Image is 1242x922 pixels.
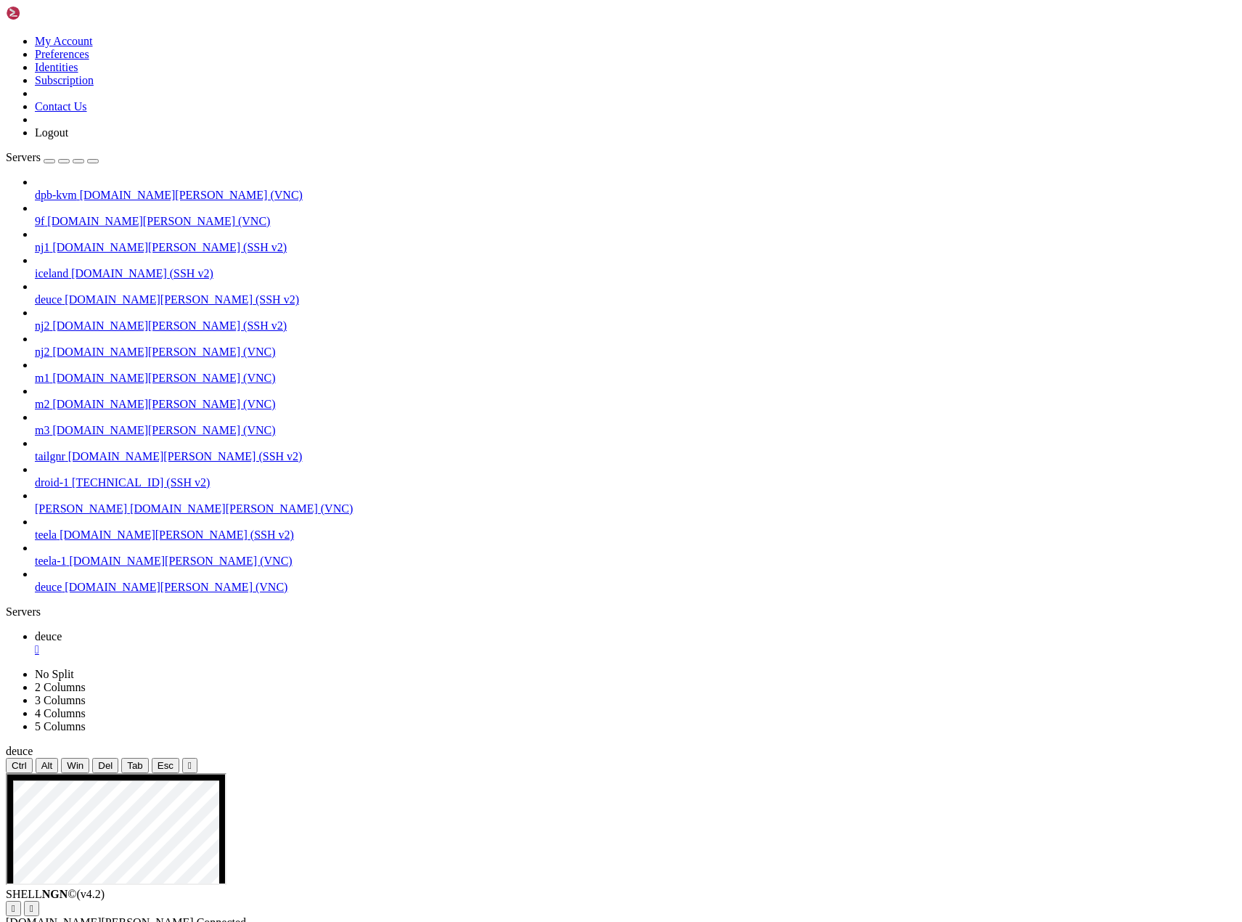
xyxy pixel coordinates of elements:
[35,189,1236,202] a: dpb-kvm [DOMAIN_NAME][PERSON_NAME] (VNC)
[6,151,41,163] span: Servers
[71,267,213,280] span: [DOMAIN_NAME] (SSH v2)
[130,502,353,515] span: [DOMAIN_NAME][PERSON_NAME] (VNC)
[35,61,78,73] a: Identities
[35,267,68,280] span: iceland
[35,630,62,642] span: deuce
[35,176,1236,202] li: dpb-kvm [DOMAIN_NAME][PERSON_NAME] (VNC)
[35,555,67,567] span: teela-1
[121,758,149,773] button: Tab
[35,694,86,706] a: 3 Columns
[35,100,87,113] a: Contact Us
[35,319,49,332] span: nj2
[35,372,1236,385] a: m1 [DOMAIN_NAME][PERSON_NAME] (VNC)
[6,6,89,20] img: Shellngn
[35,359,1236,385] li: m1 [DOMAIN_NAME][PERSON_NAME] (VNC)
[30,903,33,914] div: 
[41,760,53,771] span: Alt
[35,35,93,47] a: My Account
[60,529,294,541] span: [DOMAIN_NAME][PERSON_NAME] (SSH v2)
[35,126,68,139] a: Logout
[35,707,86,719] a: 4 Columns
[35,398,1236,411] a: m2 [DOMAIN_NAME][PERSON_NAME] (VNC)
[35,476,69,489] span: droid-1
[35,568,1236,594] li: deuce [DOMAIN_NAME][PERSON_NAME] (VNC)
[35,529,57,541] span: teela
[35,333,1236,359] li: nj2 [DOMAIN_NAME][PERSON_NAME] (VNC)
[182,758,197,773] button: 
[6,151,99,163] a: Servers
[52,372,275,384] span: [DOMAIN_NAME][PERSON_NAME] (VNC)
[35,254,1236,280] li: iceland [DOMAIN_NAME] (SSH v2)
[35,630,1236,656] a: deuce
[35,581,62,593] span: deuce
[35,74,94,86] a: Subscription
[35,555,1236,568] a: teela-1 [DOMAIN_NAME][PERSON_NAME] (VNC)
[35,437,1236,463] li: tailgnr [DOMAIN_NAME][PERSON_NAME] (SSH v2)
[35,643,1236,656] a: 
[35,476,1236,489] a: droid-1 [TECHNICAL_ID] (SSH v2)
[35,502,1236,515] a: [PERSON_NAME] [DOMAIN_NAME][PERSON_NAME] (VNC)
[52,346,275,358] span: [DOMAIN_NAME][PERSON_NAME] (VNC)
[24,901,39,916] button: 
[35,542,1236,568] li: teela-1 [DOMAIN_NAME][PERSON_NAME] (VNC)
[188,760,192,771] div: 
[35,346,1236,359] a: nj2 [DOMAIN_NAME][PERSON_NAME] (VNC)
[35,720,86,733] a: 5 Columns
[35,215,1236,228] a: 9f [DOMAIN_NAME][PERSON_NAME] (VNC)
[35,202,1236,228] li: 9f [DOMAIN_NAME][PERSON_NAME] (VNC)
[68,450,303,462] span: [DOMAIN_NAME][PERSON_NAME] (SSH v2)
[35,581,1236,594] a: deuce [DOMAIN_NAME][PERSON_NAME] (VNC)
[80,189,303,201] span: [DOMAIN_NAME][PERSON_NAME] (VNC)
[158,760,173,771] span: Esc
[70,555,293,567] span: [DOMAIN_NAME][PERSON_NAME] (VNC)
[152,758,179,773] button: Esc
[42,888,68,900] b: NGN
[92,758,118,773] button: Del
[12,760,27,771] span: Ctrl
[65,293,299,306] span: [DOMAIN_NAME][PERSON_NAME] (SSH v2)
[127,760,143,771] span: Tab
[35,280,1236,306] li: deuce [DOMAIN_NAME][PERSON_NAME] (SSH v2)
[35,189,77,201] span: dpb-kvm
[35,411,1236,437] li: m3 [DOMAIN_NAME][PERSON_NAME] (VNC)
[35,450,1236,463] a: tailgnr [DOMAIN_NAME][PERSON_NAME] (SSH v2)
[35,241,49,253] span: nj1
[35,267,1236,280] a: iceland [DOMAIN_NAME] (SSH v2)
[12,903,15,914] div: 
[35,306,1236,333] li: nj2 [DOMAIN_NAME][PERSON_NAME] (SSH v2)
[35,385,1236,411] li: m2 [DOMAIN_NAME][PERSON_NAME] (VNC)
[52,241,287,253] span: [DOMAIN_NAME][PERSON_NAME] (SSH v2)
[52,424,275,436] span: [DOMAIN_NAME][PERSON_NAME] (VNC)
[35,346,49,358] span: nj2
[35,293,62,306] span: deuce
[6,605,1236,619] div: Servers
[52,398,275,410] span: [DOMAIN_NAME][PERSON_NAME] (VNC)
[35,424,1236,437] a: m3 [DOMAIN_NAME][PERSON_NAME] (VNC)
[6,745,33,757] span: deuce
[98,760,113,771] span: Del
[36,758,59,773] button: Alt
[35,424,49,436] span: m3
[77,888,105,900] span: 4.2.0
[35,48,89,60] a: Preferences
[35,681,86,693] a: 2 Columns
[61,758,89,773] button: Win
[52,319,287,332] span: [DOMAIN_NAME][PERSON_NAME] (SSH v2)
[6,888,105,900] span: SHELL ©
[35,450,65,462] span: tailgnr
[35,319,1236,333] a: nj2 [DOMAIN_NAME][PERSON_NAME] (SSH v2)
[47,215,270,227] span: [DOMAIN_NAME][PERSON_NAME] (VNC)
[35,529,1236,542] a: teela [DOMAIN_NAME][PERSON_NAME] (SSH v2)
[35,398,49,410] span: m2
[35,668,74,680] a: No Split
[35,463,1236,489] li: droid-1 [TECHNICAL_ID] (SSH v2)
[35,502,127,515] span: [PERSON_NAME]
[35,228,1236,254] li: nj1 [DOMAIN_NAME][PERSON_NAME] (SSH v2)
[6,758,33,773] button: Ctrl
[67,760,83,771] span: Win
[35,489,1236,515] li: [PERSON_NAME] [DOMAIN_NAME][PERSON_NAME] (VNC)
[35,215,44,227] span: 9f
[72,476,210,489] span: [TECHNICAL_ID] (SSH v2)
[35,241,1236,254] a: nj1 [DOMAIN_NAME][PERSON_NAME] (SSH v2)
